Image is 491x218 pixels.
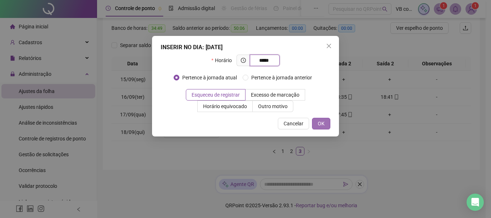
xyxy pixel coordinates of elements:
[318,120,325,127] span: OK
[258,103,288,109] span: Outro motivo
[161,43,330,52] div: INSERIR NO DIA : [DATE]
[211,55,236,66] label: Horário
[203,103,247,109] span: Horário equivocado
[179,74,240,82] span: Pertence à jornada atual
[251,92,299,98] span: Excesso de marcação
[312,118,330,129] button: OK
[323,40,335,52] button: Close
[241,58,246,63] span: clock-circle
[284,120,303,127] span: Cancelar
[467,194,484,211] div: Open Intercom Messenger
[248,74,315,82] span: Pertence à jornada anterior
[326,43,332,49] span: close
[192,92,240,98] span: Esqueceu de registrar
[278,118,309,129] button: Cancelar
